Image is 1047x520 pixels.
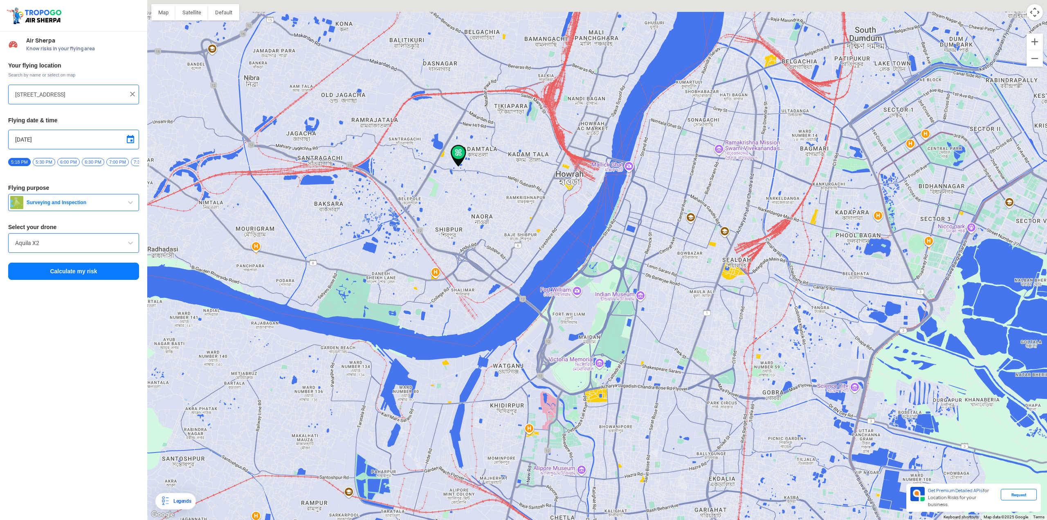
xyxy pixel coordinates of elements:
[1027,34,1043,50] button: Zoom in
[8,72,139,78] span: Search by name or select on map
[15,90,126,99] input: Search your flying location
[160,496,170,506] img: Legends
[8,39,18,49] img: Risk Scores
[8,194,139,211] button: Surveying and Inspection
[175,4,208,20] button: Show satellite imagery
[15,238,132,248] input: Search by name or Brand
[26,37,139,44] span: Air Sherpa
[8,117,139,123] h3: Flying date & time
[910,487,925,501] img: Premium APIs
[170,496,191,506] div: Legends
[1027,50,1043,67] button: Zoom out
[1027,4,1043,20] button: Map camera controls
[8,263,139,280] button: Calculate my risk
[10,196,23,209] img: survey.png
[106,158,129,166] span: 7:00 PM
[925,487,1001,509] div: for Location Risks for your business.
[944,514,979,520] button: Keyboard shortcuts
[6,6,64,25] img: ic_tgdronemaps.svg
[82,158,104,166] span: 6:30 PM
[26,45,139,52] span: Know risks in your flying area
[149,509,176,520] img: Google
[984,515,1028,519] span: Map data ©2025 Google
[149,509,176,520] a: Open this area in Google Maps (opens a new window)
[15,135,132,144] input: Select Date
[151,4,175,20] button: Show street map
[8,224,139,230] h3: Select your drone
[928,488,983,493] span: Get Premium Detailed APIs
[33,158,55,166] span: 5:30 PM
[1001,489,1037,500] div: Request
[1033,515,1045,519] a: Terms
[23,199,126,206] span: Surveying and Inspection
[57,158,80,166] span: 6:00 PM
[8,63,139,68] h3: Your flying location
[8,185,139,191] h3: Flying purpose
[8,158,31,166] span: 5:18 PM
[128,90,137,98] img: ic_close.png
[131,158,153,166] span: 7:30 PM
